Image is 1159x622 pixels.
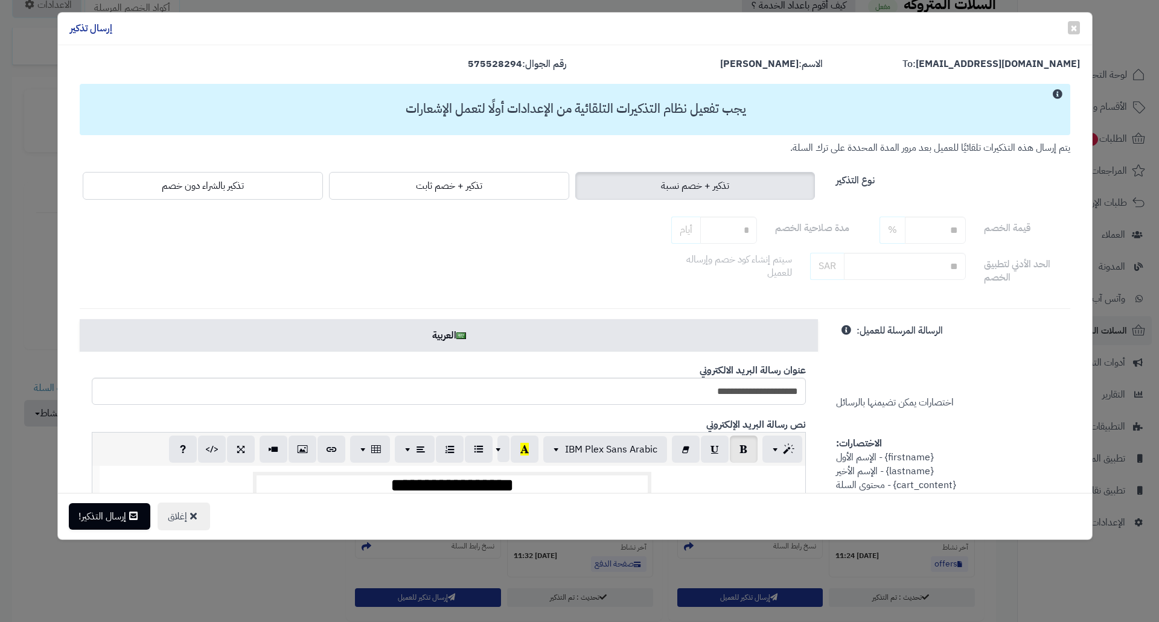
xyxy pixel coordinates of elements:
span: اختصارات يمكن تضيمنها بالرسائل {firstname} - الإسم الأول {lastname} - الإسم الأخير {cart_content}... [836,323,968,575]
b: عنوان رسالة البريد الالكتروني [700,363,806,378]
span: أيام [671,217,700,244]
strong: 575528294 [468,57,522,71]
strong: [PERSON_NAME] [720,57,799,71]
button: إرسال التذكير! [69,503,150,530]
small: يتم إرسال هذه التذكيرات تلقائيًا للعميل بعد مرور المدة المحددة على ترك السلة. [790,141,1070,155]
span: × [1070,19,1078,37]
label: الحد الأدني لتطبيق الخصم [984,253,1070,285]
h3: يجب تفعيل نظام التذكيرات التلقائية من الإعدادات أولًا لتعمل الإشعارات [86,102,1065,116]
label: الاسم: [720,57,823,71]
b: نص رسالة البريد الإلكتروني [706,417,806,432]
span: تذكير بالشراء دون خصم [162,179,244,193]
button: إغلاق [158,503,210,530]
label: نوع التذكير [836,169,875,188]
label: قيمة الخصم [984,217,1030,235]
span: تذكير + خصم ثابت [416,179,482,193]
strong: الاختصارات: [836,436,882,451]
label: مدة صلاحية الخصم [775,217,849,235]
span: % [888,223,897,237]
a: العربية [80,319,818,352]
span: تذكير + خصم نسبة [661,179,729,193]
span: IBM Plex Sans Arabic [565,442,657,457]
span: سيتم إنشاء كود خصم وإرساله للعميل [686,252,792,281]
label: To: [902,57,1080,71]
h4: إرسال تذكير [70,22,112,36]
strong: [EMAIL_ADDRESS][DOMAIN_NAME] [916,57,1080,71]
span: SAR [810,253,844,280]
img: ar.png [456,332,466,339]
label: رقم الجوال: [468,57,566,71]
label: الرسالة المرسلة للعميل: [857,319,943,338]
